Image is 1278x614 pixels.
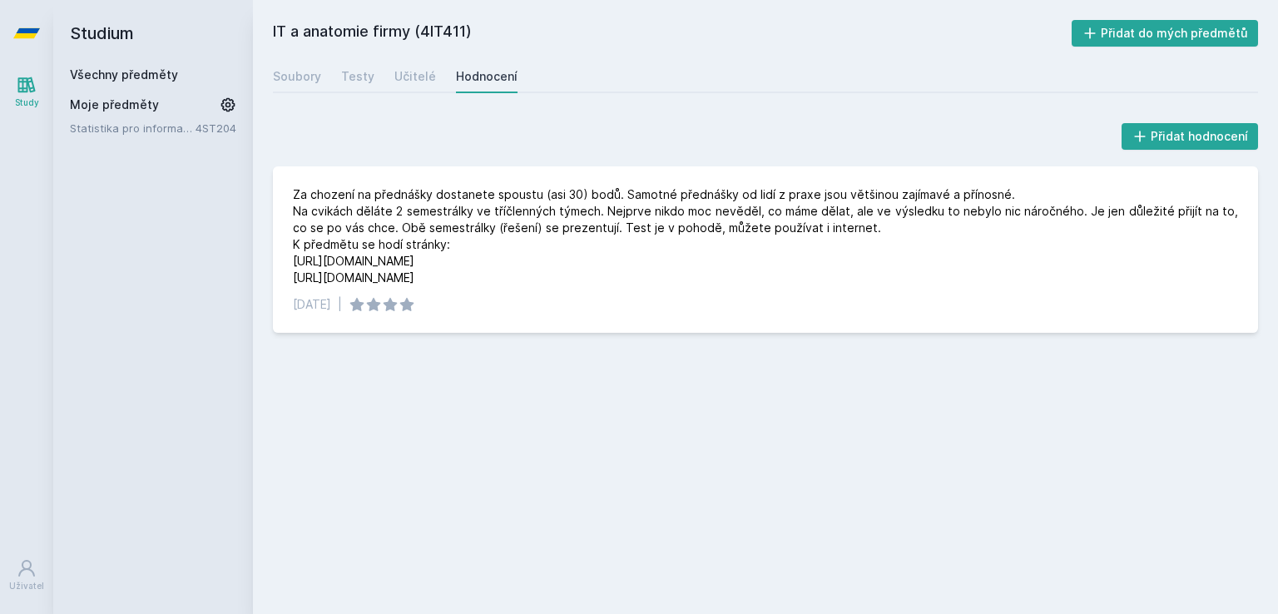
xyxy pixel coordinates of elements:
a: Hodnocení [456,60,518,93]
div: Hodnocení [456,68,518,85]
a: Soubory [273,60,321,93]
button: Přidat do mých předmětů [1072,20,1259,47]
a: Učitelé [394,60,436,93]
a: Všechny předměty [70,67,178,82]
a: 4ST204 [196,121,236,135]
a: Statistika pro informatiky [70,120,196,136]
div: Uživatel [9,580,44,592]
a: Study [3,67,50,117]
div: Soubory [273,68,321,85]
span: Moje předměty [70,97,159,113]
button: Přidat hodnocení [1122,123,1259,150]
div: Testy [341,68,374,85]
div: Učitelé [394,68,436,85]
a: Uživatel [3,550,50,601]
div: Za chození na přednášky dostanete spoustu (asi 30) bodů. Samotné přednášky od lidí z praxe jsou v... [293,186,1238,286]
div: Study [15,97,39,109]
a: Testy [341,60,374,93]
div: [DATE] [293,296,331,313]
div: | [338,296,342,313]
h2: IT a anatomie firmy (4IT411) [273,20,1072,47]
